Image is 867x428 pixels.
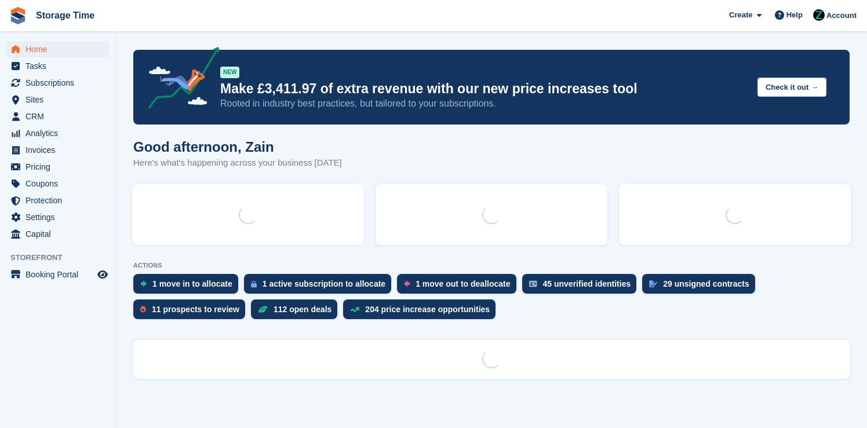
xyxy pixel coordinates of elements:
[25,159,95,175] span: Pricing
[365,305,490,314] div: 204 price increase opportunities
[31,6,99,25] a: Storage Time
[152,305,239,314] div: 11 prospects to review
[220,97,748,110] p: Rooted in industry best practices, but tailored to your subscriptions.
[529,280,537,287] img: verify_identity-adf6edd0f0f0b5bbfe63781bf79b02c33cf7c696d77639b501bdc392416b5a36.svg
[6,226,110,242] a: menu
[220,67,239,78] div: NEW
[140,306,146,313] img: prospect-51fa495bee0391a8d652442698ab0144808aea92771e9ea1ae160a38d050c398.svg
[826,10,857,21] span: Account
[152,279,232,288] div: 1 move in to allocate
[397,274,522,299] a: 1 move out to deallocate
[6,75,110,91] a: menu
[133,274,244,299] a: 1 move in to allocate
[220,81,748,97] p: Make £3,411.97 of extra revenue with our new price increases tool
[9,7,27,24] img: stora-icon-8386f47178a22dfd0bd8f6a31ec36ba5ce8667c1dd55bd0f319d3a0aa187defe.svg
[813,9,825,21] img: Zain Sarwar
[25,125,95,141] span: Analytics
[10,252,115,264] span: Storefront
[25,92,95,108] span: Sites
[786,9,803,21] span: Help
[404,280,410,287] img: move_outs_to_deallocate_icon-f764333ba52eb49d3ac5e1228854f67142a1ed5810a6f6cc68b1a99e826820c5.svg
[25,192,95,208] span: Protection
[416,279,510,288] div: 1 move out to deallocate
[133,139,342,155] h1: Good afternoon, Zain
[251,299,343,325] a: 112 open deals
[729,9,752,21] span: Create
[25,58,95,74] span: Tasks
[649,280,657,287] img: contract_signature_icon-13c848040528278c33f63329250d36e43548de30e8caae1d1a13099fd9432cc5.svg
[133,156,342,170] p: Here's what's happening across your business [DATE]
[6,192,110,208] a: menu
[25,41,95,57] span: Home
[258,305,268,313] img: deal-1b604bf984904fb50ccaf53a9ad4b4a5d6e5aea283cecdc64d6e3604feb123c2.svg
[522,274,643,299] a: 45 unverified identities
[140,280,147,287] img: move_ins_to_allocate_icon-fdf77a2bb77ea45bf5b3d319d69a93e2d87916cf1d5bf7949dd705db3b84f3ca.svg
[25,108,95,125] span: CRM
[25,266,95,283] span: Booking Portal
[6,92,110,108] a: menu
[6,175,110,192] a: menu
[133,299,251,325] a: 11 prospects to review
[263,279,385,288] div: 1 active subscription to allocate
[6,125,110,141] a: menu
[343,299,501,325] a: 204 price increase opportunities
[6,159,110,175] a: menu
[25,142,95,158] span: Invoices
[6,108,110,125] a: menu
[663,279,749,288] div: 29 unsigned contracts
[25,175,95,192] span: Coupons
[6,209,110,225] a: menu
[25,209,95,225] span: Settings
[543,279,631,288] div: 45 unverified identities
[642,274,761,299] a: 29 unsigned contracts
[139,47,220,113] img: price-adjustments-announcement-icon-8257ccfd72463d97f412b2fc003d46551f7dbcb40ab6d574587a9cd5c0d94...
[25,226,95,242] span: Capital
[6,58,110,74] a: menu
[25,75,95,91] span: Subscriptions
[244,274,397,299] a: 1 active subscription to allocate
[6,266,110,283] a: menu
[350,307,359,312] img: price_increase_opportunities-93ffe204e8149a01c8c9dc8f82e8f89637d9d84a8eef4429ea346261dce0b2c0.svg
[274,305,331,314] div: 112 open deals
[96,268,110,281] a: Preview store
[133,262,850,269] p: ACTIONS
[6,41,110,57] a: menu
[757,78,826,97] button: Check it out →
[251,280,257,288] img: active_subscription_to_allocate_icon-d502201f5373d7db506a760aba3b589e785aa758c864c3986d89f69b8ff3...
[6,142,110,158] a: menu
